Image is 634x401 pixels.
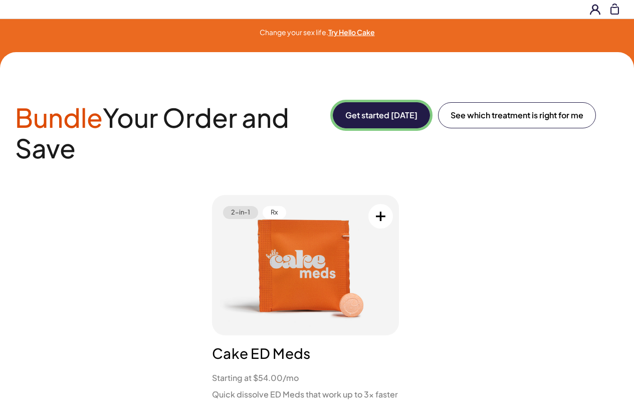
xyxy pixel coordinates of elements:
[438,102,596,128] a: See which treatment is right for me
[212,343,399,363] h3: Cake ED Meds
[15,101,103,134] span: Bundle
[333,102,430,128] button: Get started [DATE]
[328,28,375,37] a: Try Hello Cake
[15,102,321,163] h2: Your Order and Save
[212,371,399,384] li: Starting at $54.00/mo
[263,206,286,219] span: Rx
[223,206,258,219] span: 2-in-1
